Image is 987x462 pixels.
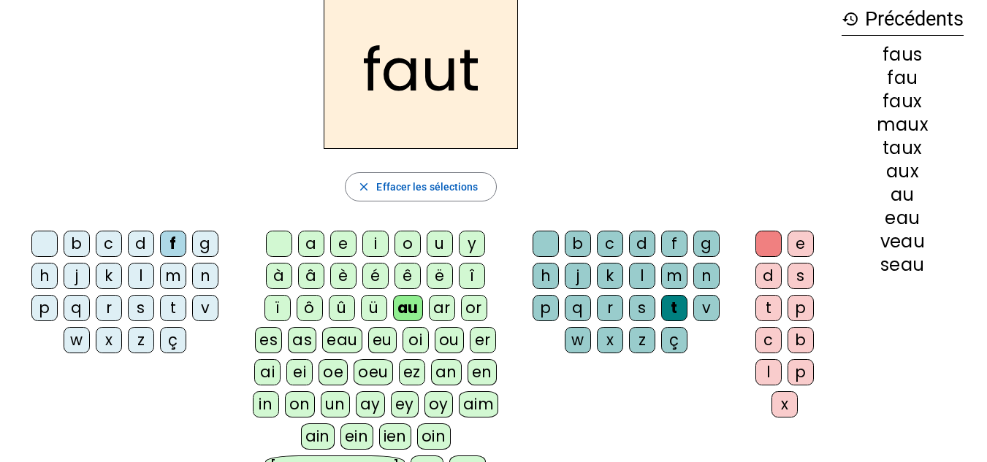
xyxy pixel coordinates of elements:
div: a [298,231,324,257]
div: as [288,327,316,353]
div: r [96,295,122,321]
div: ü [361,295,387,321]
div: k [96,263,122,289]
div: p [31,295,58,321]
mat-icon: history [842,10,859,28]
div: oeu [354,359,393,385]
button: Effacer les sélections [345,172,496,201]
div: ô [297,295,323,321]
div: t [661,295,687,321]
div: v [192,295,218,321]
div: w [565,327,591,353]
div: q [64,295,90,321]
div: n [192,263,218,289]
div: g [192,231,218,257]
div: p [788,359,814,385]
div: ê [395,263,421,289]
div: ë [427,263,453,289]
div: v [693,295,720,321]
div: f [160,231,186,257]
div: d [128,231,154,257]
div: u [427,231,453,257]
div: oe [319,359,348,385]
div: d [629,231,655,257]
div: faus [842,46,964,63]
div: e [788,231,814,257]
div: fau [842,69,964,87]
div: in [253,391,279,417]
div: g [693,231,720,257]
div: m [661,263,687,289]
div: t [160,295,186,321]
div: c [755,327,782,353]
div: es [255,327,282,353]
div: oin [417,423,451,450]
div: oi [403,327,429,353]
div: f [661,231,687,257]
div: k [597,263,623,289]
div: ez [399,359,425,385]
div: h [533,263,559,289]
span: Effacer les sélections [376,178,478,196]
div: l [629,263,655,289]
div: û [329,295,355,321]
div: n [693,263,720,289]
div: eau [322,327,362,353]
div: p [533,295,559,321]
div: ar [429,295,455,321]
div: en [468,359,497,385]
div: h [31,263,58,289]
div: un [321,391,350,417]
div: ç [160,327,186,353]
div: ï [264,295,291,321]
div: è [330,263,357,289]
div: o [395,231,421,257]
div: l [128,263,154,289]
div: x [96,327,122,353]
div: oy [424,391,453,417]
div: e [330,231,357,257]
div: ein [340,423,373,450]
div: i [362,231,389,257]
div: q [565,295,591,321]
div: seau [842,256,964,274]
div: ain [301,423,335,450]
div: c [597,231,623,257]
div: aim [459,391,499,417]
div: au [393,295,423,321]
div: é [362,263,389,289]
div: eau [842,209,964,227]
div: taux [842,139,964,157]
div: l [755,359,782,385]
div: x [771,391,798,417]
div: j [565,263,591,289]
div: m [160,263,186,289]
div: p [788,295,814,321]
div: ç [661,327,687,353]
div: veau [842,233,964,250]
div: ey [391,391,419,417]
div: j [64,263,90,289]
div: ou [435,327,464,353]
div: au [842,186,964,204]
div: î [459,263,485,289]
div: s [629,295,655,321]
div: y [459,231,485,257]
div: à [266,263,292,289]
div: er [470,327,496,353]
div: maux [842,116,964,134]
div: an [431,359,462,385]
div: r [597,295,623,321]
div: s [788,263,814,289]
div: ay [356,391,385,417]
h3: Précédents [842,3,964,36]
div: b [64,231,90,257]
div: z [629,327,655,353]
div: s [128,295,154,321]
div: ei [286,359,313,385]
div: aux [842,163,964,180]
div: w [64,327,90,353]
div: x [597,327,623,353]
mat-icon: close [357,180,370,193]
div: t [755,295,782,321]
